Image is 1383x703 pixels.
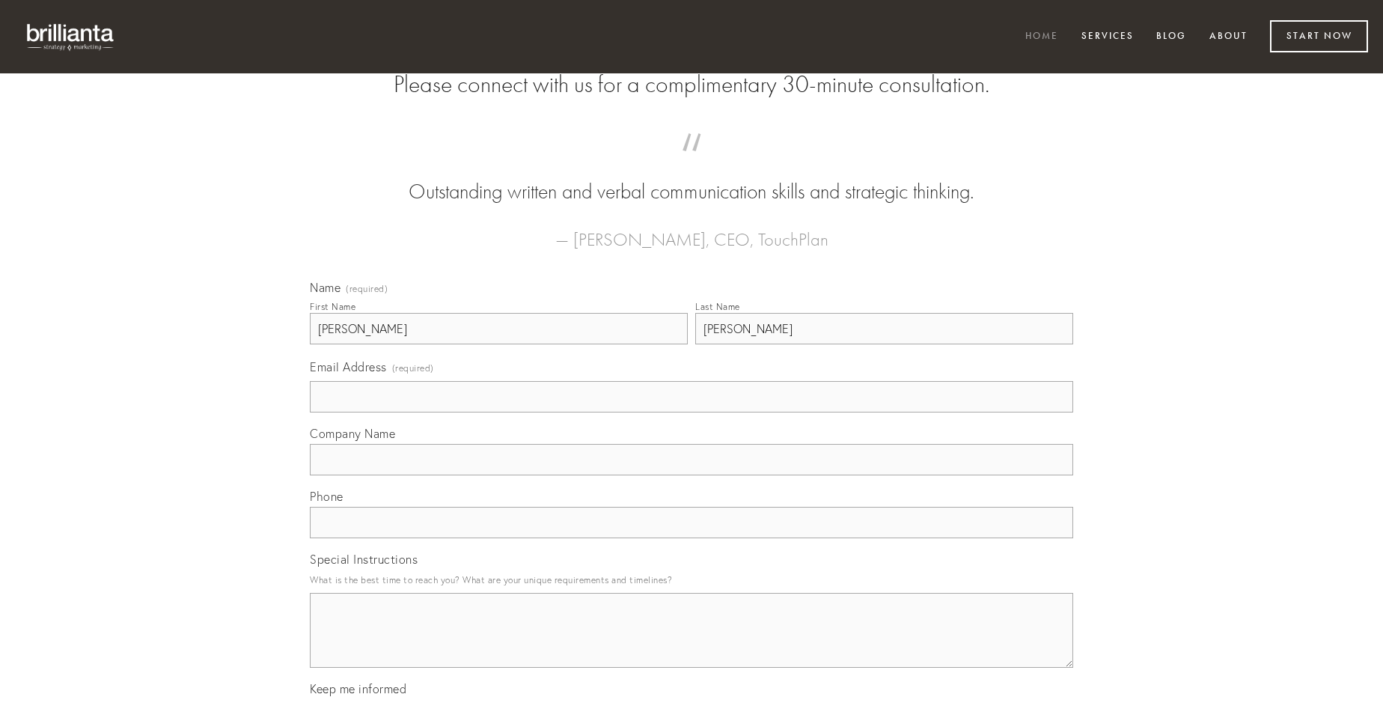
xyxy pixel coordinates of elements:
[334,148,1049,207] blockquote: Outstanding written and verbal communication skills and strategic thinking.
[310,301,355,312] div: First Name
[310,552,418,567] span: Special Instructions
[346,284,388,293] span: (required)
[310,359,387,374] span: Email Address
[1270,20,1368,52] a: Start Now
[1072,25,1144,49] a: Services
[1016,25,1068,49] a: Home
[1147,25,1196,49] a: Blog
[392,358,434,378] span: (required)
[334,148,1049,177] span: “
[310,280,341,295] span: Name
[310,489,344,504] span: Phone
[695,301,740,312] div: Last Name
[310,70,1073,99] h2: Please connect with us for a complimentary 30-minute consultation.
[15,15,127,58] img: brillianta - research, strategy, marketing
[310,681,406,696] span: Keep me informed
[334,207,1049,255] figcaption: — [PERSON_NAME], CEO, TouchPlan
[1200,25,1257,49] a: About
[310,570,1073,590] p: What is the best time to reach you? What are your unique requirements and timelines?
[310,426,395,441] span: Company Name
